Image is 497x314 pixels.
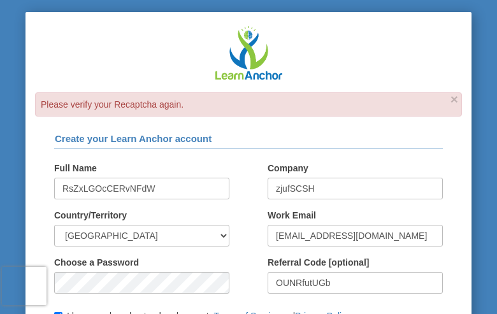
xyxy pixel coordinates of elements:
img: Learn Anchor [215,26,282,79]
label: Country/Territory [54,209,127,222]
a: close [450,92,458,106]
label: Full Name [54,162,97,175]
label: Choose a Password [54,256,139,269]
label: Company [268,162,308,175]
h4: Create your Learn Anchor account [54,129,443,150]
iframe: chat widget [443,263,484,301]
iframe: reCAPTCHA [2,267,165,305]
li: Please verify your Recaptcha again. [41,98,456,111]
label: Work Email [268,209,316,222]
label: Referral Code [optional] [268,256,369,269]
